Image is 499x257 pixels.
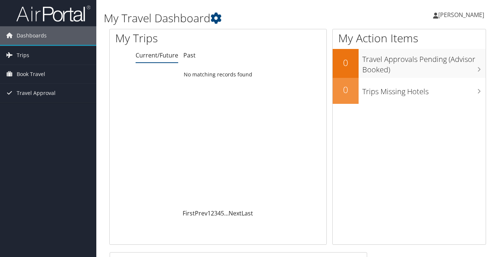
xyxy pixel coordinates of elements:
[221,209,224,217] a: 5
[207,209,211,217] a: 1
[333,83,359,96] h2: 0
[17,84,56,102] span: Travel Approval
[242,209,253,217] a: Last
[16,5,90,22] img: airportal-logo.png
[110,68,326,81] td: No matching records found
[115,30,230,46] h1: My Trips
[438,11,484,19] span: [PERSON_NAME]
[333,30,486,46] h1: My Action Items
[229,209,242,217] a: Next
[333,49,486,78] a: 0Travel Approvals Pending (Advisor Booked)
[17,46,29,65] span: Trips
[104,10,362,26] h1: My Travel Dashboard
[217,209,221,217] a: 4
[211,209,214,217] a: 2
[183,209,195,217] a: First
[183,51,196,59] a: Past
[195,209,207,217] a: Prev
[214,209,217,217] a: 3
[333,78,486,104] a: 0Trips Missing Hotels
[17,65,45,83] span: Book Travel
[136,51,178,59] a: Current/Future
[362,83,486,97] h3: Trips Missing Hotels
[333,56,359,69] h2: 0
[433,4,492,26] a: [PERSON_NAME]
[17,26,47,45] span: Dashboards
[362,50,486,75] h3: Travel Approvals Pending (Advisor Booked)
[224,209,229,217] span: …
